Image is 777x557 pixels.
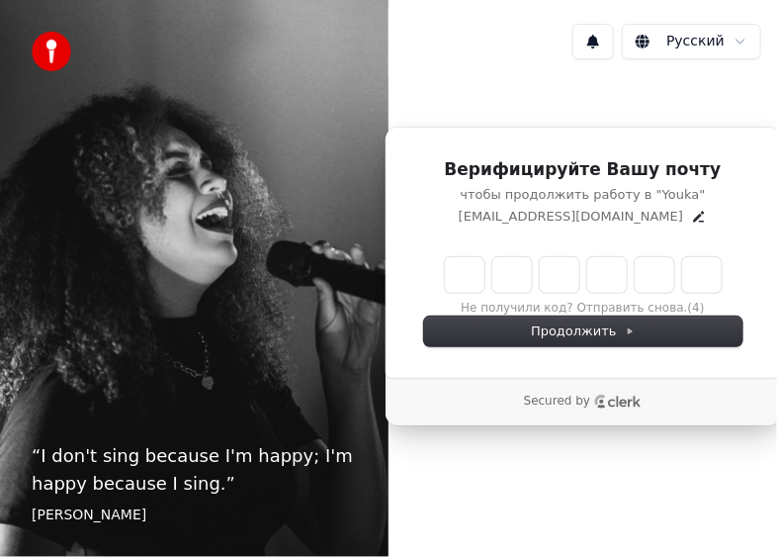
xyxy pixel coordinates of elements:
button: Продолжить [424,317,742,346]
h1: Верифицируйте Вашу почту [424,158,742,182]
button: Edit [691,209,707,225]
img: youka [32,32,71,71]
p: “ I don't sing because I'm happy; I'm happy because I sing. ” [32,442,357,498]
a: Clerk logo [594,395,642,409]
input: Enter verification code [445,257,761,293]
footer: [PERSON_NAME] [32,506,357,525]
p: [EMAIL_ADDRESS][DOMAIN_NAME] [459,208,683,226]
span: Продолжить [531,323,635,340]
p: Secured by [524,394,590,410]
p: чтобы продолжить работу в "Youka" [424,186,742,204]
